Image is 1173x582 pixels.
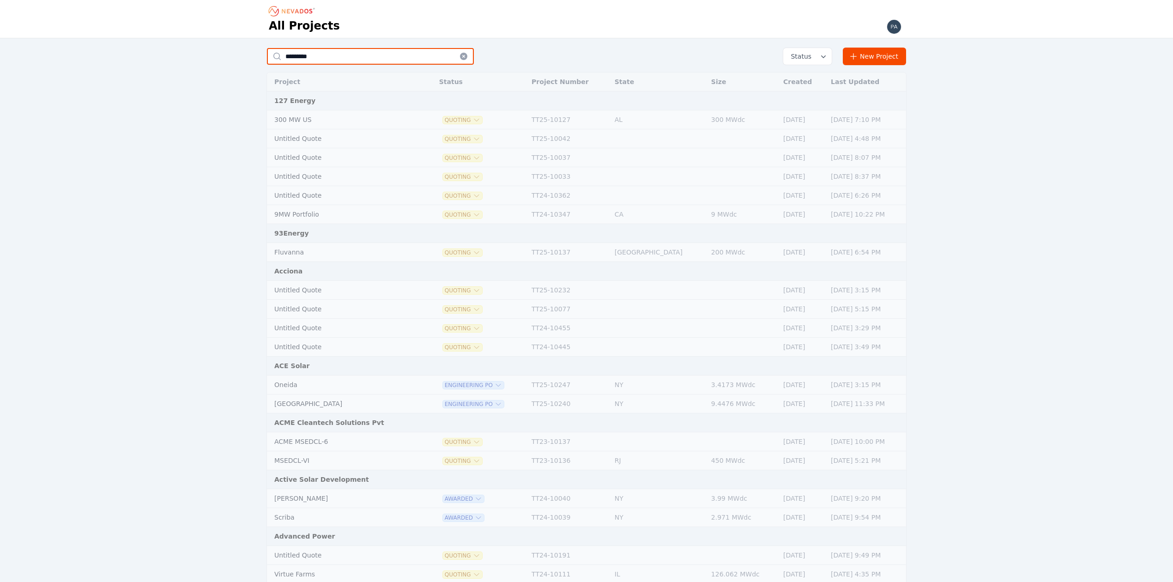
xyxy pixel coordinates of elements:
span: Status [787,52,811,61]
th: Project Number [527,73,610,91]
td: NY [610,394,707,413]
td: CA [610,205,707,224]
button: Quoting [443,438,482,446]
tr: Untitled QuoteQuotingTT25-10232[DATE][DATE] 3:15 PM [267,281,906,300]
span: Quoting [443,571,482,578]
td: ACME Cleantech Solutions Pvt [267,413,906,432]
td: [DATE] [779,281,826,300]
td: 200 MWdc [707,243,779,262]
td: TT23-10136 [527,451,610,470]
span: Quoting [443,344,482,351]
tr: [GEOGRAPHIC_DATA]Engineering POTT25-10240NY9.4476 MWdc[DATE][DATE] 11:33 PM [267,394,906,413]
td: [DATE] 8:37 PM [826,167,906,186]
td: NY [610,489,707,508]
td: TT25-10037 [527,148,610,167]
td: Untitled Quote [267,281,411,300]
td: [DATE] [779,376,826,394]
tr: ScribaAwardedTT24-10039NY2.971 MWdc[DATE][DATE] 9:54 PM [267,508,906,527]
td: Fluvanna [267,243,411,262]
td: TT25-10137 [527,243,610,262]
td: Untitled Quote [267,319,411,338]
td: Advanced Power [267,527,906,546]
td: [DATE] 6:54 PM [826,243,906,262]
tr: 300 MW USQuotingTT25-10127AL300 MWdc[DATE][DATE] 7:10 PM [267,110,906,129]
td: NY [610,376,707,394]
td: TT24-10039 [527,508,610,527]
button: Awarded [443,514,484,521]
td: [DATE] [779,489,826,508]
td: [PERSON_NAME] [267,489,411,508]
button: Quoting [443,154,482,162]
td: TT25-10247 [527,376,610,394]
span: Quoting [443,325,482,332]
button: Quoting [443,173,482,181]
tr: Untitled QuoteQuotingTT24-10455[DATE][DATE] 3:29 PM [267,319,906,338]
button: Quoting [443,192,482,200]
td: [DATE] 3:15 PM [826,376,906,394]
span: Quoting [443,287,482,294]
td: TT24-10455 [527,319,610,338]
tr: OneidaEngineering POTT25-10247NY3.4173 MWdc[DATE][DATE] 3:15 PM [267,376,906,394]
td: 9MW Portfolio [267,205,411,224]
td: Untitled Quote [267,300,411,319]
td: Untitled Quote [267,186,411,205]
td: [DATE] 5:15 PM [826,300,906,319]
td: 127 Energy [267,91,906,110]
td: [DATE] [779,186,826,205]
td: 3.4173 MWdc [707,376,779,394]
h1: All Projects [269,18,340,33]
td: [GEOGRAPHIC_DATA] [610,243,707,262]
td: [DATE] 10:00 PM [826,432,906,451]
td: MSEDCL-VI [267,451,411,470]
button: Quoting [443,249,482,256]
tr: FluvannaQuotingTT25-10137[GEOGRAPHIC_DATA]200 MWdc[DATE][DATE] 6:54 PM [267,243,906,262]
td: [DATE] 4:48 PM [826,129,906,148]
tr: Untitled QuoteQuotingTT24-10191[DATE][DATE] 9:49 PM [267,546,906,565]
td: [DATE] 9:20 PM [826,489,906,508]
span: Awarded [443,495,484,503]
td: ACE Solar [267,357,906,376]
td: TT25-10077 [527,300,610,319]
td: [DATE] [779,432,826,451]
button: Quoting [443,457,482,465]
tr: Untitled QuoteQuotingTT25-10077[DATE][DATE] 5:15 PM [267,300,906,319]
td: AL [610,110,707,129]
td: NY [610,508,707,527]
tr: Untitled QuoteQuotingTT25-10033[DATE][DATE] 8:37 PM [267,167,906,186]
button: Engineering PO [443,382,504,389]
td: [DATE] 10:22 PM [826,205,906,224]
td: [DATE] [779,394,826,413]
td: [DATE] 3:15 PM [826,281,906,300]
tr: 9MW PortfolioQuotingTT24-10347CA9 MWdc[DATE][DATE] 10:22 PM [267,205,906,224]
span: Quoting [443,552,482,559]
button: Quoting [443,306,482,313]
td: [DATE] [779,167,826,186]
td: Active Solar Development [267,470,906,489]
td: [DATE] 8:07 PM [826,148,906,167]
td: Untitled Quote [267,338,411,357]
td: [DATE] 9:54 PM [826,508,906,527]
td: TT24-10347 [527,205,610,224]
td: Untitled Quote [267,148,411,167]
tr: Untitled QuoteQuotingTT25-10042[DATE][DATE] 4:48 PM [267,129,906,148]
button: Quoting [443,211,482,218]
td: [DATE] [779,243,826,262]
nav: Breadcrumb [269,4,318,18]
td: Untitled Quote [267,167,411,186]
th: Status [435,73,527,91]
td: TT25-10042 [527,129,610,148]
th: State [610,73,707,91]
span: Quoting [443,135,482,143]
td: [DATE] [779,205,826,224]
tr: Untitled QuoteQuotingTT24-10445[DATE][DATE] 3:49 PM [267,338,906,357]
td: 300 MWdc [707,110,779,129]
td: [DATE] [779,300,826,319]
td: [DATE] [779,546,826,565]
td: 2.971 MWdc [707,508,779,527]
